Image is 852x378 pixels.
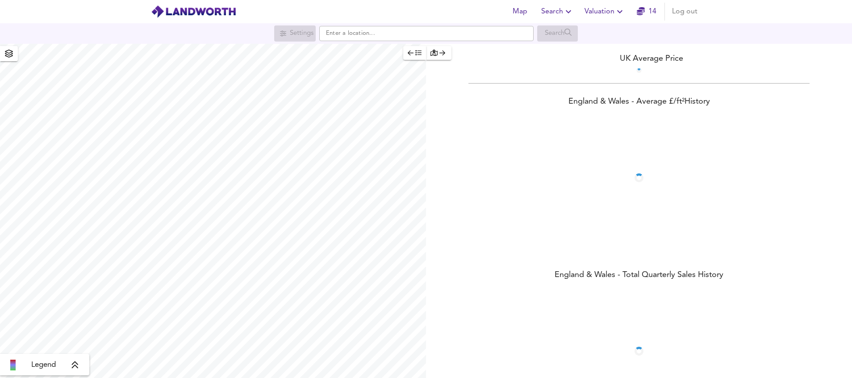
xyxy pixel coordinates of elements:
div: England & Wales - Average £/ ft² History [426,96,852,109]
span: Valuation [585,5,625,18]
button: Map [505,3,534,21]
span: Map [509,5,530,18]
a: 14 [637,5,656,18]
button: Log out [668,3,701,21]
div: Search for a location first or explore the map [274,25,316,42]
span: Log out [672,5,697,18]
button: 14 [632,3,661,21]
button: Valuation [581,3,629,21]
span: Search [541,5,574,18]
div: Search for a location first or explore the map [537,25,578,42]
button: Search [538,3,577,21]
div: England & Wales - Total Quarterly Sales History [426,269,852,282]
div: UK Average Price [426,53,852,65]
span: Legend [31,360,56,370]
img: logo [151,5,236,18]
input: Enter a location... [319,26,534,41]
